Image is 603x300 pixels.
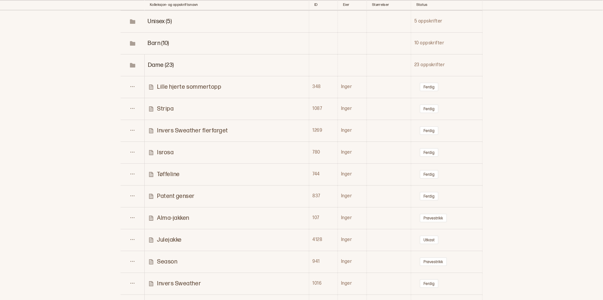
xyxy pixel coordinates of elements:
td: 1269 [309,120,338,142]
button: Utkast [420,235,438,244]
p: Season [157,258,177,265]
p: Julejakke [157,236,182,244]
td: 744 [309,163,338,185]
td: 1087 [309,98,338,120]
button: Ferdig [420,104,438,113]
button: Ferdig [420,82,438,91]
td: 837 [309,185,338,207]
a: Invers Sweather flerfarget [148,127,309,134]
p: Invers Sweather [157,280,201,287]
td: 10 oppskrifter [411,32,482,54]
p: Stripa [157,105,174,112]
td: Inger [337,185,366,207]
td: 348 [309,76,338,98]
p: Lille hjerte sommertopp [157,83,221,91]
a: Alma-jakken [148,214,309,222]
td: Inger [337,251,366,273]
a: Invers Sweather [148,280,309,287]
td: Inger [337,207,366,229]
button: Ferdig [420,148,438,157]
td: 5 oppskrifter [411,10,482,32]
a: Isrosa [148,149,309,156]
a: Lille hjerte sommertopp [148,83,309,91]
p: Alma-jakken [157,214,189,222]
span: Toggle Row Expanded [121,40,144,47]
p: Invers Sweather flerfarget [157,127,228,134]
p: Isrosa [157,149,174,156]
td: Inger [337,98,366,120]
td: 1016 [309,273,338,294]
td: 780 [309,142,338,163]
td: 23 oppskrifter [411,54,482,76]
span: Toggle Row Expanded [148,18,172,25]
span: Toggle Row Expanded [121,62,144,68]
span: Toggle Row Expanded [148,40,169,47]
td: 941 [309,251,338,273]
span: Toggle Row Expanded [148,62,174,68]
td: Inger [337,120,366,142]
a: Tøffeline [148,171,309,178]
p: Tøffeline [157,171,180,178]
a: Patent genser [148,192,309,200]
button: Prøvestrikk [420,257,447,266]
button: Ferdig [420,279,438,288]
td: Inger [337,273,366,294]
a: Stripa [148,105,309,112]
button: Ferdig [420,192,438,201]
td: Inger [337,142,366,163]
td: 107 [309,207,338,229]
td: Inger [337,163,366,185]
button: Prøvestrikk [420,214,447,222]
p: Patent genser [157,192,195,200]
button: Ferdig [420,170,438,179]
a: Season [148,258,309,265]
td: Inger [337,76,366,98]
button: Ferdig [420,126,438,135]
td: Inger [337,229,366,251]
td: 4128 [309,229,338,251]
a: Julejakke [148,236,309,244]
span: Toggle Row Expanded [121,18,144,25]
